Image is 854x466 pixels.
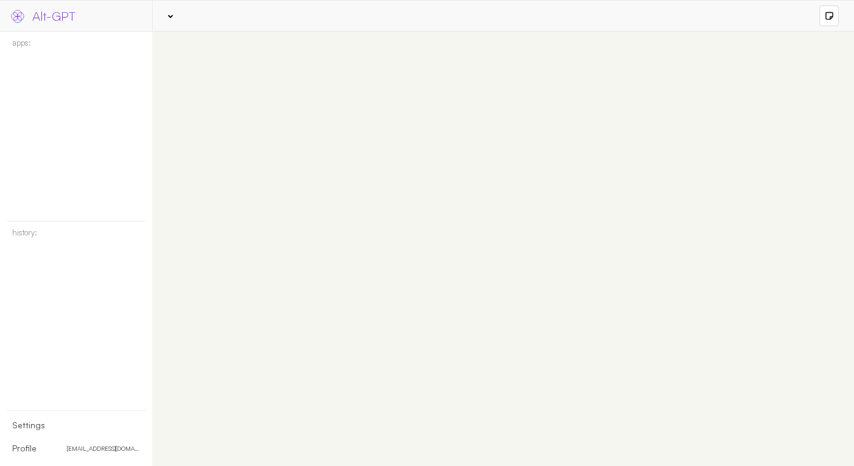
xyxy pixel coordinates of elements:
div: [EMAIL_ADDRESS][DOMAIN_NAME] [67,445,140,453]
img: alt-gpt-logo.svg [9,8,26,25]
div: Profile [12,443,37,454]
a: apps: [12,38,31,48]
div: history: [12,228,37,238]
div: Settings [12,420,45,431]
span: Alt-GPT [32,7,75,24]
